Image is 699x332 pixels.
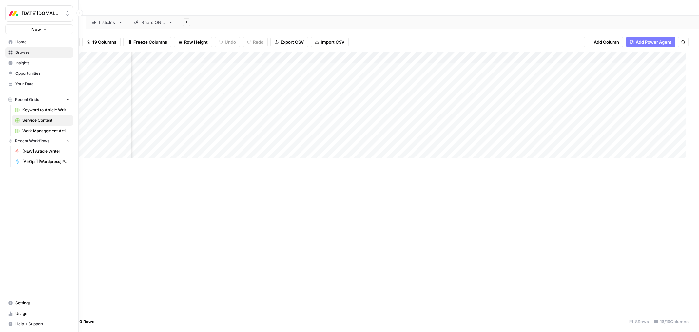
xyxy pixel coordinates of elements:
span: Settings [15,300,70,306]
span: Export CSV [281,39,304,45]
a: Insights [5,58,73,68]
a: [AirOps] [Wordpress] Publish Cornerstone Post [12,156,73,167]
a: Home [5,37,73,47]
span: Home [15,39,70,45]
span: Service Content [22,117,70,123]
a: Usage [5,308,73,319]
button: Import CSV [311,37,349,47]
button: Freeze Columns [123,37,171,47]
a: Work Management Article Grid [12,126,73,136]
a: Browse [5,47,73,58]
img: Monday.com Logo [8,8,19,19]
span: Recent Workflows [15,138,49,144]
span: Help + Support [15,321,70,327]
span: Insights [15,60,70,66]
button: Undo [215,37,240,47]
a: Your Data [5,79,73,89]
button: Workspace: Monday.com [5,5,73,22]
span: Work Management Article Grid [22,128,70,134]
span: Add 10 Rows [68,318,94,325]
a: Listicles [86,16,128,29]
span: Opportunities [15,71,70,76]
button: Redo [243,37,268,47]
span: New [31,26,41,32]
button: Add Column [584,37,623,47]
div: Briefs ONLY [141,19,166,26]
a: Opportunities [5,68,73,79]
span: 19 Columns [92,39,116,45]
button: Export CSV [270,37,308,47]
span: Keyword to Article Writer Grid [22,107,70,113]
span: Undo [225,39,236,45]
span: Add Column [594,39,619,45]
span: [DATE][DOMAIN_NAME] [22,10,62,17]
span: Browse [15,50,70,55]
button: Recent Grids [5,95,73,105]
span: Your Data [15,81,70,87]
a: Settings [5,298,73,308]
span: Freeze Columns [133,39,167,45]
a: Service Content [12,115,73,126]
div: Listicles [99,19,116,26]
span: Usage [15,311,70,317]
span: [AirOps] [Wordpress] Publish Cornerstone Post [22,159,70,165]
button: Recent Workflows [5,136,73,146]
button: Help + Support [5,319,73,329]
button: 19 Columns [82,37,121,47]
div: 8 Rows [627,316,651,327]
a: Briefs ONLY [128,16,179,29]
button: Row Height [174,37,212,47]
a: [NEW] Article Writer [12,146,73,156]
button: New [5,24,73,34]
span: Row Height [184,39,208,45]
span: [NEW] Article Writer [22,148,70,154]
span: Import CSV [321,39,344,45]
div: 16/19 Columns [651,316,691,327]
span: Recent Grids [15,97,39,103]
button: Add Power Agent [626,37,675,47]
a: Keyword to Article Writer Grid [12,105,73,115]
span: Add Power Agent [636,39,671,45]
span: Redo [253,39,263,45]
